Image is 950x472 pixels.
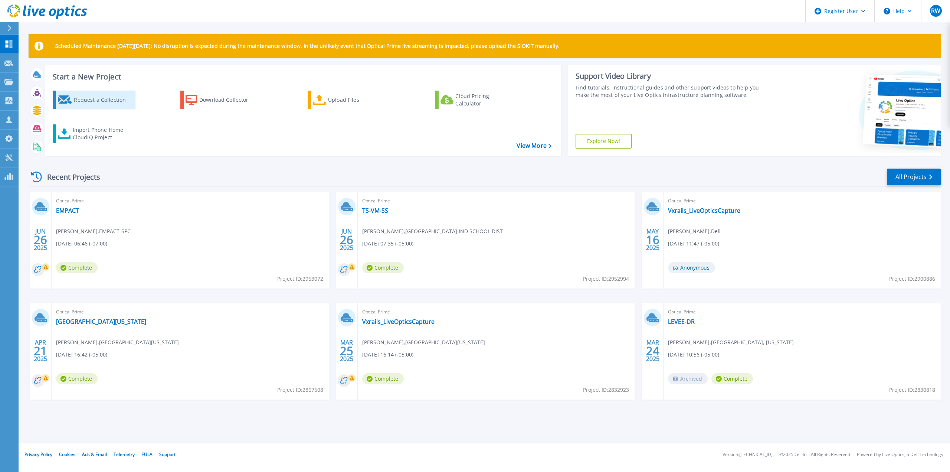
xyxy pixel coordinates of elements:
a: Download Collector [180,91,263,109]
a: Request a Collection [53,91,135,109]
span: Project ID: 2900886 [889,275,935,283]
span: Anonymous [668,262,715,273]
div: Request a Collection [74,92,133,107]
div: MAR 2025 [340,337,354,364]
div: JUN 2025 [340,226,354,253]
div: Cloud Pricing Calculator [455,92,515,107]
a: Cookies [59,451,75,458]
div: Download Collector [199,92,259,107]
span: [DATE] 16:14 (-05:00) [362,351,413,359]
li: © 2025 Dell Inc. All Rights Reserved [779,452,850,457]
span: Archived [668,373,708,384]
span: Project ID: 2830818 [889,386,935,394]
div: Find tutorials, instructional guides and other support videos to help you make the most of your L... [576,84,768,99]
span: 16 [646,237,659,243]
a: Support [159,451,176,458]
span: [DATE] 11:47 (-05:00) [668,240,719,248]
span: Optical Prime [56,308,324,316]
div: Import Phone Home CloudIQ Project [73,126,131,141]
span: [DATE] 07:35 (-05:00) [362,240,413,248]
span: 26 [340,237,353,243]
span: 26 [34,237,47,243]
div: JUN 2025 [33,226,47,253]
span: [DATE] 16:42 (-05:00) [56,351,107,359]
span: 25 [340,348,353,354]
a: Ads & Email [82,451,107,458]
span: Complete [711,373,753,384]
a: [GEOGRAPHIC_DATA][US_STATE] [56,318,146,325]
span: 24 [646,348,659,354]
li: Powered by Live Optics, a Dell Technology [857,452,943,457]
h3: Start a New Project [53,73,551,81]
span: Complete [56,262,98,273]
li: Version: [TECHNICAL_ID] [723,452,773,457]
a: EMPACT [56,207,79,214]
span: Optical Prime [362,308,630,316]
span: Project ID: 2953072 [277,275,323,283]
a: LEVEE-DR [668,318,695,325]
a: Cloud Pricing Calculator [435,91,518,109]
a: Explore Now! [576,134,632,149]
span: Optical Prime [362,197,630,205]
span: [PERSON_NAME] , Dell [668,227,721,235]
div: Upload Files [328,92,387,107]
a: Upload Files [308,91,390,109]
a: EULA [141,451,153,458]
a: Vxrails_LiveOpticsCapture [362,318,435,325]
span: [DATE] 06:46 (-07:00) [56,240,107,248]
span: Optical Prime [56,197,324,205]
div: APR 2025 [33,337,47,364]
span: [PERSON_NAME] , EMPACT-SPC [56,227,131,235]
div: MAY 2025 [646,226,660,253]
span: [PERSON_NAME] , [GEOGRAPHIC_DATA], [US_STATE] [668,338,794,346]
div: Support Video Library [576,71,768,81]
div: MAR 2025 [646,337,660,364]
span: Complete [362,373,404,384]
a: All Projects [887,169,941,185]
span: Complete [362,262,404,273]
a: TS-VM-SS [362,207,388,214]
span: RW [931,8,940,14]
p: Scheduled Maintenance [DATE][DATE]: No disruption is expected during the maintenance window. In t... [55,43,560,49]
span: Complete [56,373,98,384]
a: Privacy Policy [24,451,52,458]
span: [DATE] 10:56 (-05:00) [668,351,719,359]
a: Telemetry [114,451,135,458]
a: View More [517,142,551,149]
span: [PERSON_NAME] , [GEOGRAPHIC_DATA] IND SCHOOL DIST [362,227,503,235]
span: 21 [34,348,47,354]
span: [PERSON_NAME] , [GEOGRAPHIC_DATA][US_STATE] [362,338,485,346]
span: Optical Prime [668,197,936,205]
span: Project ID: 2832923 [583,386,629,394]
span: Project ID: 2952994 [583,275,629,283]
span: Project ID: 2867508 [277,386,323,394]
span: [PERSON_NAME] , [GEOGRAPHIC_DATA][US_STATE] [56,338,179,346]
span: Optical Prime [668,308,936,316]
a: Vxrails_LiveOpticsCapture [668,207,740,214]
div: Recent Projects [29,168,110,186]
